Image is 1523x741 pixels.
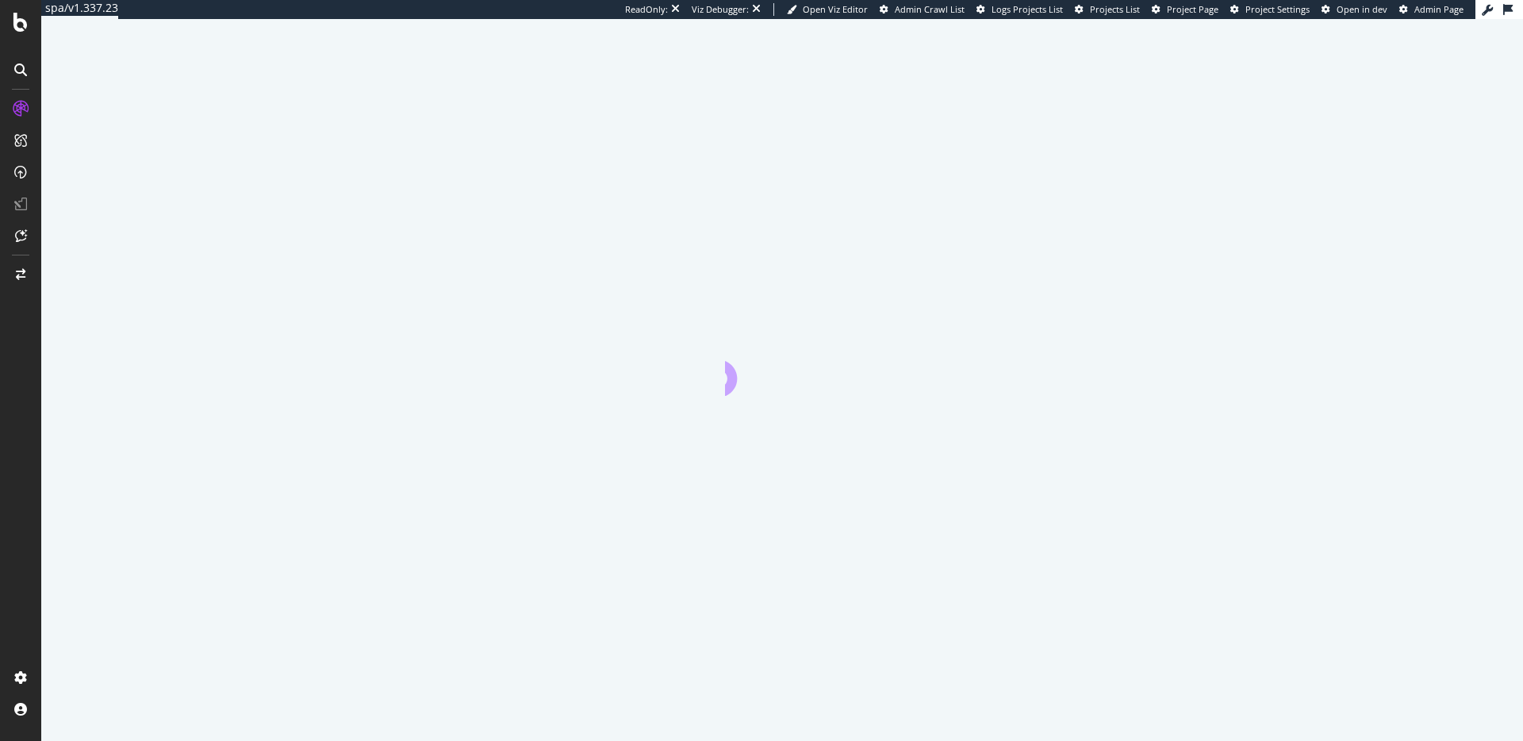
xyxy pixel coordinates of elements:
div: Viz Debugger: [692,3,749,16]
a: Admin Crawl List [880,3,965,16]
a: Open in dev [1322,3,1387,16]
span: Open Viz Editor [803,3,868,15]
a: Open Viz Editor [787,3,868,16]
div: ReadOnly: [625,3,668,16]
a: Projects List [1075,3,1140,16]
span: Open in dev [1337,3,1387,15]
span: Project Page [1167,3,1218,15]
span: Admin Page [1414,3,1464,15]
div: animation [725,339,839,396]
a: Logs Projects List [976,3,1063,16]
a: Project Settings [1230,3,1310,16]
a: Admin Page [1399,3,1464,16]
span: Admin Crawl List [895,3,965,15]
span: Projects List [1090,3,1140,15]
a: Project Page [1152,3,1218,16]
span: Project Settings [1245,3,1310,15]
span: Logs Projects List [992,3,1063,15]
